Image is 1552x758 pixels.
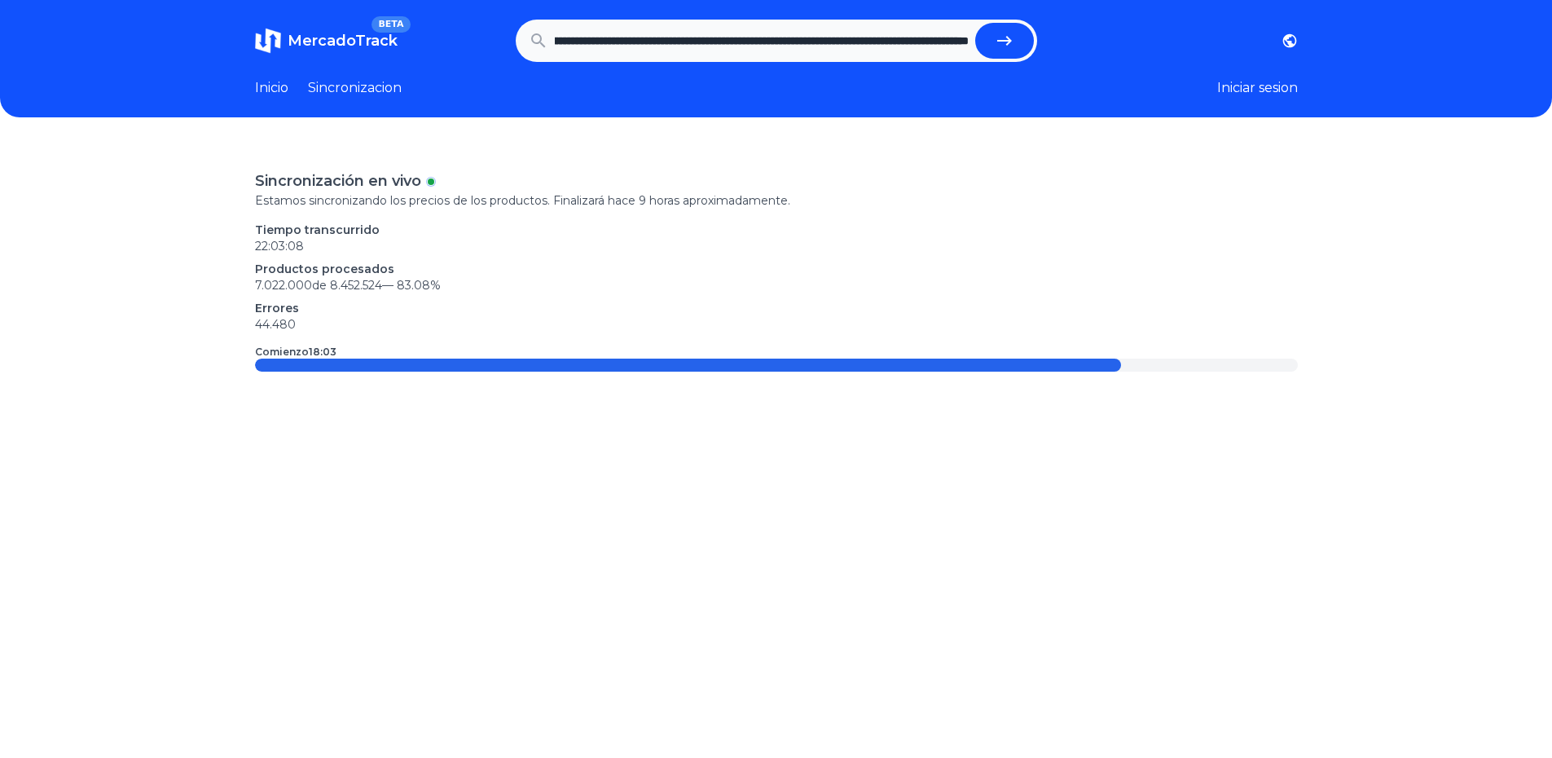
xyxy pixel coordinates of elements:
time: 22:03:08 [255,239,304,253]
a: Sincronizacion [308,78,402,98]
span: 83.08 % [397,278,441,293]
p: Productos procesados [255,261,1298,277]
p: Errores [255,300,1298,316]
span: BETA [372,16,410,33]
a: MercadoTrackBETA [255,28,398,54]
img: MercadoTrack [255,28,281,54]
button: Iniciar sesion [1217,78,1298,98]
p: 7.022.000 de 8.452.524 — [255,277,1298,293]
p: Comienzo [255,346,336,359]
p: Tiempo transcurrido [255,222,1298,238]
p: Estamos sincronizando los precios de los productos. Finalizará hace 9 horas aproximadamente. [255,192,1298,209]
p: 44.480 [255,316,1298,333]
time: 18:03 [309,346,336,358]
p: Sincronización en vivo [255,170,421,192]
a: Inicio [255,78,288,98]
span: MercadoTrack [288,32,398,50]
